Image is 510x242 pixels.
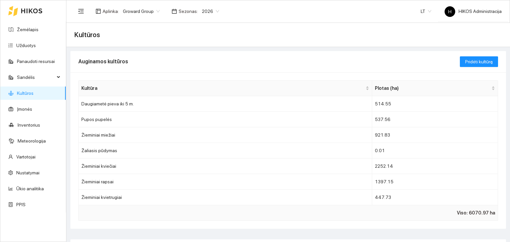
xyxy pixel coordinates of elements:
a: PPIS [16,202,26,207]
td: Pupos pupelės [79,112,372,127]
a: Nustatymai [16,170,40,175]
span: H [448,6,452,17]
button: menu-fold [74,5,88,18]
span: Sandėlis [17,71,55,84]
div: Auginamos kultūros [78,52,460,71]
a: Meteorologija [18,138,46,144]
a: Inventorius [18,122,40,128]
th: this column's title is Plotas (ha),this column is sortable [372,81,498,96]
td: 0.01 [372,143,498,158]
td: 537.56 [372,112,498,127]
td: 514.55 [372,96,498,112]
span: calendar [172,9,177,14]
span: Groward Group [123,6,160,16]
td: Žieminiai miežiai [79,127,372,143]
td: Daugiametė pieva iki 5 m. [79,96,372,112]
span: Pridėti kultūrą [465,58,493,65]
td: Žieminiai rapsai [79,174,372,190]
a: Panaudoti resursai [17,59,55,64]
td: Žieminiai kviečiai [79,158,372,174]
td: Žaliasis pūdymas [79,143,372,158]
span: menu-fold [78,8,84,14]
a: Vartotojai [16,154,36,159]
span: Viso: 6070.97 ha [457,209,495,216]
span: Kultūros [74,30,100,40]
span: Aplinka : [103,8,119,15]
span: layout [96,9,101,14]
td: Žieminiai kvietrugiai [79,190,372,205]
button: Pridėti kultūrą [460,56,498,67]
span: LT [421,6,431,16]
span: Plotas (ha) [375,85,490,92]
span: Sezonas : [179,8,198,15]
span: 2026 [202,6,219,16]
a: Žemėlapis [17,27,39,32]
a: Ūkio analitika [16,186,44,191]
a: Kultūros [17,91,34,96]
th: this column's title is Kultūra,this column is sortable [79,81,372,96]
td: 2252.14 [372,158,498,174]
td: 1397.15 [372,174,498,190]
span: Kultūra [81,85,364,92]
td: 921.83 [372,127,498,143]
td: 447.73 [372,190,498,205]
a: Užduotys [16,43,36,48]
span: HIKOS Administracija [445,9,502,14]
a: Įmonės [17,106,32,112]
